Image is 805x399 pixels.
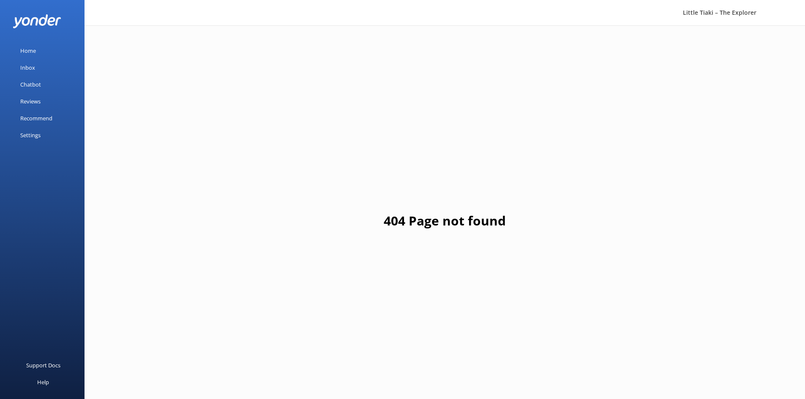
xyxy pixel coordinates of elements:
div: Chatbot [20,76,41,93]
div: Help [37,374,49,391]
img: yonder-white-logo.png [13,14,61,28]
div: Recommend [20,110,52,127]
h1: 404 Page not found [384,211,506,231]
div: Inbox [20,59,35,76]
div: Home [20,42,36,59]
div: Support Docs [26,357,60,374]
div: Settings [20,127,41,144]
div: Reviews [20,93,41,110]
